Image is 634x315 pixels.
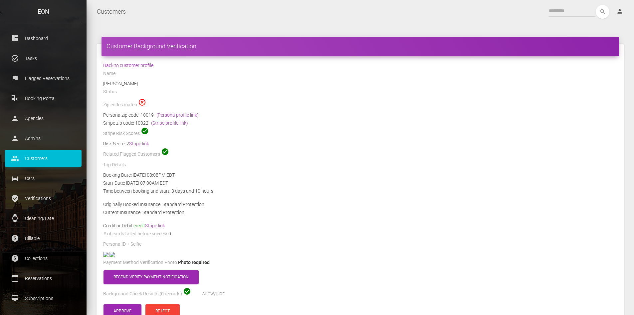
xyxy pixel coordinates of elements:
button: Resend verify payment notification [104,270,199,284]
a: Stripe link [145,223,165,228]
label: Trip Details [103,162,126,168]
label: Stripe Risk Scores [103,130,140,137]
div: Persona zip code: 10019 [103,111,617,119]
p: Tasks [10,53,77,63]
label: Payment Method Verification Photo [103,259,177,266]
span: highlight_off [138,98,146,106]
i: person [616,8,623,15]
img: 238fef-legacy-shared-us-central1%2Fselfiefile%2Fimage%2F979610540%2Fshrine_processed%2Fc348a68401... [109,252,115,257]
p: Verifications [10,193,77,203]
div: Current Insurance: Standard Protection [98,208,622,216]
a: person Agencies [5,110,82,127]
a: watch Cleaning/Late [5,210,82,227]
button: search [596,5,609,19]
a: Customers [97,3,126,20]
img: base-dl-front-photo.jpg [103,252,108,257]
h4: Customer Background Verification [106,42,614,50]
a: (Persona profile link) [156,112,199,118]
label: Name [103,70,115,77]
p: Flagged Reservations [10,73,77,83]
div: Start Date: [DATE] 07:00AM EDT [98,179,622,187]
label: Persona ID + Selfie [103,241,141,248]
label: Related Flagged Customers [103,151,160,158]
label: Zip codes match [103,102,137,108]
a: person [611,5,629,18]
a: people Customers [5,150,82,167]
div: Booking Date: [DATE] 08:08PM EDT [98,171,622,179]
p: Subscriptions [10,293,77,303]
p: Billable [10,233,77,243]
span: Photo required [178,260,210,265]
p: Admins [10,133,77,143]
a: paid Billable [5,230,82,247]
a: calendar_today Reservations [5,270,82,287]
a: person Admins [5,130,82,147]
div: Risk Score: 2 [103,140,617,148]
a: verified_user Verifications [5,190,82,207]
a: Stripe link [129,141,149,146]
div: Originally Booked Insurance: Standard Protection [98,200,622,208]
p: Cars [10,173,77,183]
div: Stripe zip code: 10022 [103,119,617,127]
div: Credit or Debit: [98,222,622,230]
a: paid Collections [5,250,82,267]
a: drive_eta Cars [5,170,82,187]
span: check_circle [141,127,149,135]
p: Collections [10,253,77,263]
a: (Stripe profile link) [151,120,188,126]
p: Agencies [10,113,77,123]
div: [PERSON_NAME] [98,80,622,88]
p: Dashboard [10,33,77,43]
p: Reservations [10,273,77,283]
a: corporate_fare Booking Portal [5,90,82,107]
p: Cleaning/Late [10,213,77,223]
button: Show/Hide [192,287,235,301]
a: card_membership Subscriptions [5,290,82,307]
div: Time between booking and start: 3 days and 10 hours [98,187,622,195]
span: credit [133,223,165,228]
p: Booking Portal [10,93,77,103]
a: task_alt Tasks [5,50,82,67]
p: Customers [10,153,77,163]
span: check_circle [161,148,169,156]
label: # of cards failed before success [103,231,168,237]
a: Back to customer profile [103,63,153,68]
label: Background Check Results (0 records) [103,291,182,297]
a: flag Flagged Reservations [5,70,82,87]
span: check_circle [183,287,191,295]
a: dashboard Dashboard [5,30,82,47]
div: 0 [98,230,622,240]
label: Status [103,89,117,95]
